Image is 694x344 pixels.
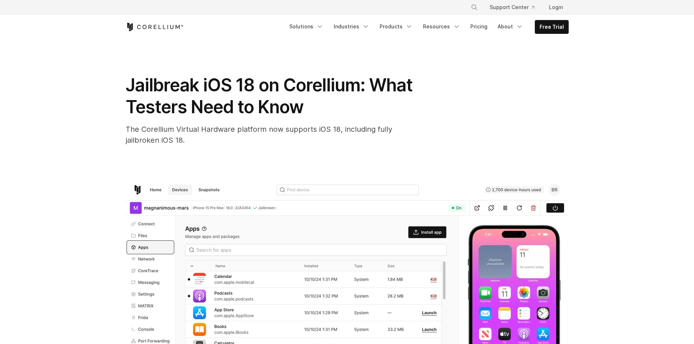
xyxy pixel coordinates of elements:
[543,1,569,14] a: Login
[285,20,328,33] a: Solutions
[466,20,492,33] a: Pricing
[535,20,568,33] a: Free Trial
[484,1,540,14] a: Support Center
[462,1,569,14] div: Navigation Menu
[285,20,569,34] div: Navigation Menu
[468,1,481,14] button: Search
[375,20,417,33] a: Products
[329,20,374,33] a: Industries
[493,20,528,33] a: About
[126,74,412,118] span: Jailbreak iOS 18 on Corellium: What Testers Need to Know
[126,23,184,31] a: Corellium Home
[126,125,392,145] span: The Corellium Virtual Hardware platform now supports iOS 18, including fully jailbroken iOS 18.
[419,20,464,33] a: Resources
